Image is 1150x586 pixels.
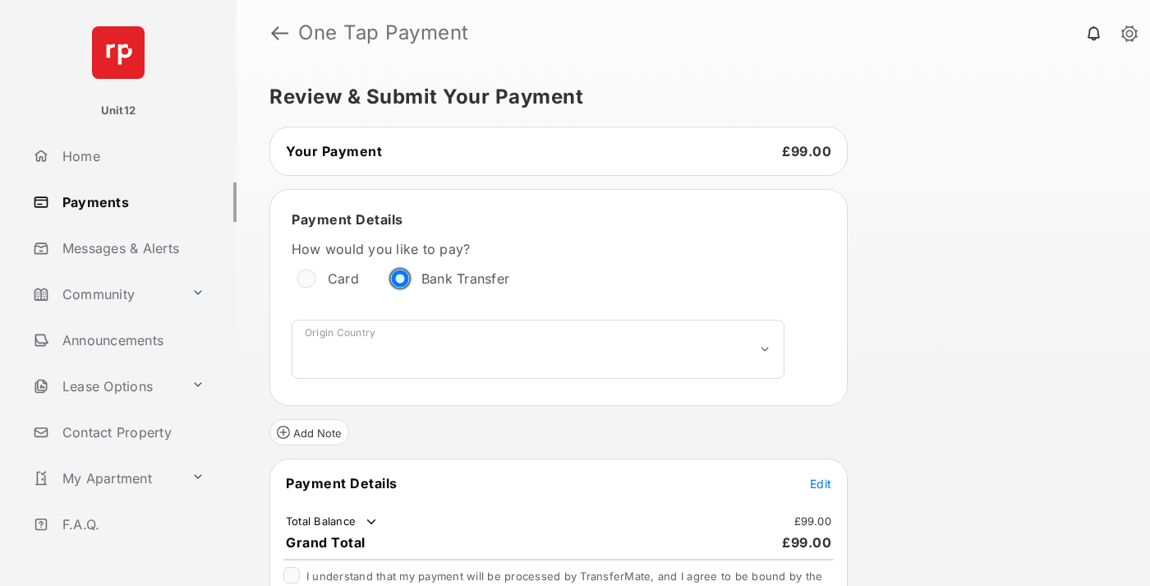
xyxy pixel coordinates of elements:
label: Bank Transfer [421,270,509,287]
a: Announcements [26,321,237,360]
span: Payment Details [292,211,403,228]
a: F.A.Q. [26,505,237,544]
a: Lease Options [26,367,185,406]
span: £99.00 [782,143,831,159]
a: Contact Property [26,413,237,452]
span: Payment Details [286,475,398,491]
a: Messages & Alerts [26,228,237,268]
a: My Apartment [26,459,185,498]
p: Unit12 [101,103,136,119]
h5: Review & Submit Your Payment [269,87,1104,107]
td: Total Balance [285,514,379,530]
span: £99.00 [782,534,831,551]
label: Card [328,270,359,287]
button: Edit [810,475,831,491]
td: £99.00 [793,514,833,528]
label: How would you like to pay? [292,241,784,257]
a: Home [26,136,237,176]
a: Community [26,275,185,314]
a: Payments [26,182,237,222]
span: Your Payment [286,143,382,159]
button: Add Note [269,419,349,445]
strong: One Tap Payment [298,23,469,43]
span: Grand Total [286,534,366,551]
span: Edit [810,477,831,491]
img: svg+xml;base64,PHN2ZyB4bWxucz0iaHR0cDovL3d3dy53My5vcmcvMjAwMC9zdmciIHdpZHRoPSI2NCIgaGVpZ2h0PSI2NC... [92,26,145,79]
